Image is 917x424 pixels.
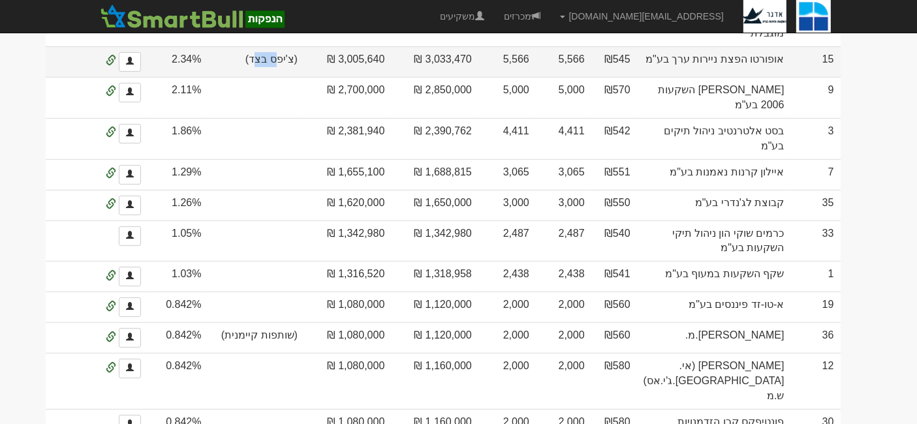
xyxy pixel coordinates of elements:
td: 4,411 [536,118,591,159]
td: 2,438 [536,261,591,292]
td: 2,000 [478,292,536,322]
td: ₪551 [591,159,637,190]
td: 1,080,000 ₪ [304,292,391,322]
td: 2,381,940 ₪ [304,118,391,159]
td: 0.842% [148,353,208,409]
td: 2,000 [536,322,591,353]
td: 1,650,000 ₪ [391,190,478,220]
td: 1,080,000 ₪ [304,353,391,409]
td: 2.11% [148,77,208,118]
td: ₪542 [591,118,637,159]
span: (שותפות קיימנית) [214,328,297,343]
td: 2,000 [536,353,591,409]
td: 36 [791,322,841,353]
td: 1.86% [148,118,208,159]
td: 2,000 [536,292,591,322]
td: 1.03% [148,261,208,292]
td: 2,390,762 ₪ [391,118,478,159]
td: 33 [791,220,841,262]
td: קבוצת לג'נדרי בע"מ [637,190,791,220]
td: 5,000 [536,77,591,118]
td: 1,318,958 ₪ [391,261,478,292]
td: 1,342,980 ₪ [391,220,478,262]
td: 2,487 [536,220,591,262]
td: 5,566 [478,46,536,77]
td: ₪540 [591,220,637,262]
td: 3,065 [478,159,536,190]
td: 3,000 [478,190,536,220]
td: 15 [791,46,841,77]
td: 2.34% [148,46,208,77]
td: בסט אלטרנטיב ניהול תיקים בע"מ [637,118,791,159]
td: 1,160,000 ₪ [391,353,478,409]
td: ₪541 [591,261,637,292]
td: ₪545 [591,46,637,77]
td: 1.26% [148,190,208,220]
td: 1,620,000 ₪ [304,190,391,220]
td: 1.29% [148,159,208,190]
td: שקף השקעות במעוף בע"מ [637,261,791,292]
td: ₪570 [591,77,637,118]
td: ₪550 [591,190,637,220]
td: אופורטו הפצת ניירות ערך בע"מ [637,46,791,77]
td: א-טו-זד פיננסים בע"מ [637,292,791,322]
td: 7 [791,159,841,190]
td: 2,438 [478,261,536,292]
td: 19 [791,292,841,322]
td: 3 [791,118,841,159]
td: ₪580 [591,353,637,409]
td: 4,411 [478,118,536,159]
td: 3,005,640 ₪ [304,46,391,77]
td: [PERSON_NAME].מ. [637,322,791,353]
td: 2,487 [478,220,536,262]
td: ₪560 [591,292,637,322]
img: SmartBull Logo [97,3,288,29]
td: ₪560 [591,322,637,353]
td: 1,080,000 ₪ [304,322,391,353]
td: 5,000 [478,77,536,118]
td: 2,000 [478,322,536,353]
td: 1,342,980 ₪ [304,220,391,262]
td: 1,688,815 ₪ [391,159,478,190]
td: 3,000 [536,190,591,220]
td: [PERSON_NAME] (אי.[GEOGRAPHIC_DATA].ג'י.אס) ש.מ [637,353,791,409]
td: איילון קרנות נאמנות בע"מ [637,159,791,190]
span: (צ'יפס בצד) [214,52,297,67]
td: 1.05% [148,220,208,262]
td: 3,065 [536,159,591,190]
td: [PERSON_NAME] השקעות 2006 בע"מ [637,77,791,118]
td: כרמים שוקי הון ניהול תיקי השקעות בע"מ [637,220,791,262]
td: 0.842% [148,322,208,353]
td: 1,120,000 ₪ [391,322,478,353]
td: 1,655,100 ₪ [304,159,391,190]
td: 9 [791,77,841,118]
td: 3,033,470 ₪ [391,46,478,77]
td: 35 [791,190,841,220]
td: 1,316,520 ₪ [304,261,391,292]
td: 2,850,000 ₪ [391,77,478,118]
td: 5,566 [536,46,591,77]
td: 1,120,000 ₪ [391,292,478,322]
td: 0.842% [148,292,208,322]
td: 2,700,000 ₪ [304,77,391,118]
td: 2,000 [478,353,536,409]
td: 12 [791,353,841,409]
td: 1 [791,261,841,292]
